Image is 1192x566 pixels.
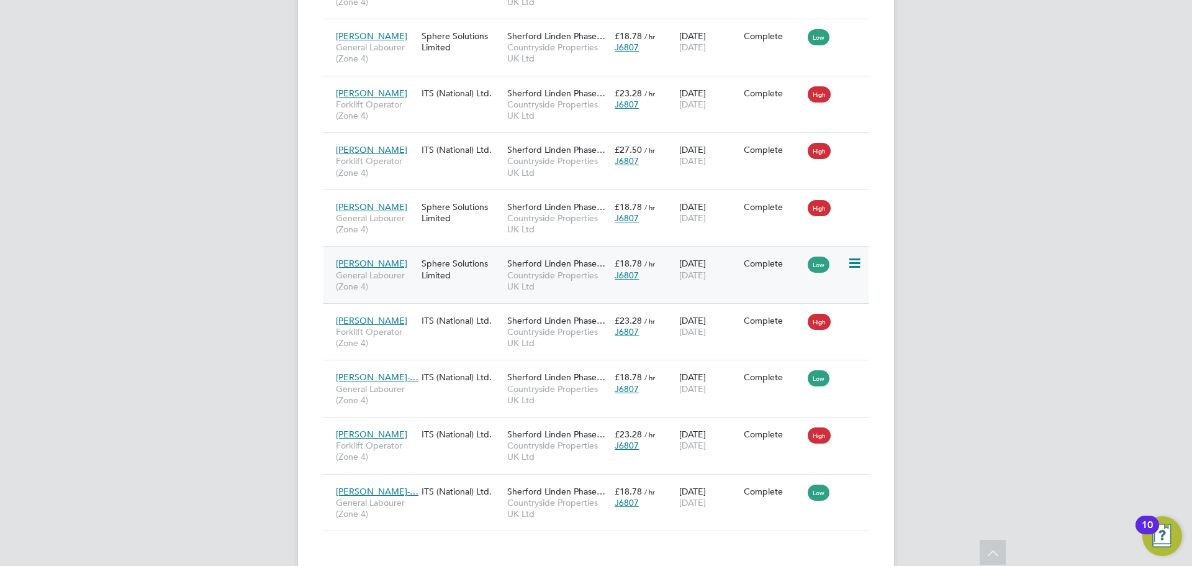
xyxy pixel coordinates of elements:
a: [PERSON_NAME]General Labourer (Zone 4)Sphere Solutions LimitedSherford Linden Phase…Countryside P... [333,251,869,262]
span: £18.78 [615,201,642,212]
span: Countryside Properties UK Ltd [507,440,608,462]
span: Sherford Linden Phase… [507,88,605,99]
span: J6807 [615,99,639,110]
span: J6807 [615,497,639,508]
div: Complete [744,144,802,155]
div: 10 [1142,525,1153,541]
a: [PERSON_NAME]General Labourer (Zone 4)Sphere Solutions LimitedSherford Linden Phase…Countryside P... [333,24,869,34]
a: [PERSON_NAME]Forklift Operator (Zone 4)ITS (National) Ltd.Sherford Linden Phase…Countryside Prope... [333,308,869,319]
span: [PERSON_NAME] [336,88,407,99]
span: £27.50 [615,144,642,155]
span: [PERSON_NAME] [336,258,407,269]
span: Sherford Linden Phase… [507,30,605,42]
span: J6807 [615,440,639,451]
span: Sherford Linden Phase… [507,429,605,440]
span: [PERSON_NAME] [336,201,407,212]
span: £23.28 [615,429,642,440]
span: Sherford Linden Phase… [507,315,605,326]
span: / hr [644,32,655,41]
div: Sphere Solutions Limited [418,195,504,230]
span: Countryside Properties UK Ltd [507,42,608,64]
span: High [808,427,831,444]
span: Countryside Properties UK Ltd [507,326,608,349]
span: / hr [644,259,655,268]
span: Forklift Operator (Zone 4) [336,155,415,178]
span: J6807 [615,326,639,337]
span: General Labourer (Zone 4) [336,270,415,292]
span: Countryside Properties UK Ltd [507,383,608,406]
div: ITS (National) Ltd. [418,309,504,332]
div: [DATE] [676,81,741,116]
span: Low [808,257,829,273]
div: [DATE] [676,252,741,286]
a: [PERSON_NAME]-…General Labourer (Zone 4)ITS (National) Ltd.Sherford Linden Phase…Countryside Prop... [333,365,869,375]
span: General Labourer (Zone 4) [336,42,415,64]
span: High [808,200,831,216]
span: / hr [644,89,655,98]
span: / hr [644,316,655,326]
span: Countryside Properties UK Ltd [507,212,608,235]
span: [DATE] [679,212,706,224]
span: [DATE] [679,440,706,451]
div: [DATE] [676,195,741,230]
span: £18.78 [615,486,642,497]
div: ITS (National) Ltd. [418,365,504,389]
span: General Labourer (Zone 4) [336,383,415,406]
span: £18.78 [615,258,642,269]
span: [DATE] [679,497,706,508]
span: [PERSON_NAME] [336,429,407,440]
span: Sherford Linden Phase… [507,372,605,383]
div: [DATE] [676,138,741,173]
span: [DATE] [679,383,706,395]
span: £18.78 [615,30,642,42]
span: Sherford Linden Phase… [507,144,605,155]
span: [DATE] [679,99,706,110]
div: [DATE] [676,309,741,344]
span: Low [808,29,829,45]
span: [PERSON_NAME]-… [336,372,418,383]
span: J6807 [615,383,639,395]
span: [DATE] [679,270,706,281]
span: £23.28 [615,88,642,99]
span: [DATE] [679,155,706,167]
a: [PERSON_NAME]Forklift Operator (Zone 4)ITS (National) Ltd.Sherford Linden Phase…Countryside Prope... [333,422,869,432]
a: [PERSON_NAME]Forklift Operator (Zone 4)ITS (National) Ltd.Sherford Linden Phase…Countryside Prope... [333,137,869,148]
span: General Labourer (Zone 4) [336,212,415,235]
div: Sphere Solutions Limited [418,24,504,59]
span: J6807 [615,270,639,281]
div: Complete [744,429,802,440]
div: Sphere Solutions Limited [418,252,504,286]
span: High [808,86,831,103]
span: Countryside Properties UK Ltd [507,497,608,519]
div: ITS (National) Ltd. [418,422,504,446]
span: General Labourer (Zone 4) [336,497,415,519]
span: High [808,314,831,330]
a: [PERSON_NAME]-…General Labourer (Zone 4)ITS (National) Ltd.Sherford Linden Phase…Countryside Prop... [333,479,869,490]
span: [PERSON_NAME] [336,30,407,42]
span: / hr [644,430,655,439]
span: / hr [644,203,655,212]
span: Forklift Operator (Zone 4) [336,326,415,349]
div: Complete [744,30,802,42]
a: [PERSON_NAME]General Labourer (Zone 4)Sphere Solutions LimitedSherford Linden Phase…Countryside P... [333,194,869,205]
span: Countryside Properties UK Ltd [507,155,608,178]
span: [DATE] [679,42,706,53]
span: / hr [644,145,655,155]
div: ITS (National) Ltd. [418,81,504,105]
div: Complete [744,258,802,269]
span: Sherford Linden Phase… [507,258,605,269]
span: [PERSON_NAME] [336,315,407,326]
span: Forklift Operator (Zone 4) [336,440,415,462]
span: Low [808,370,829,386]
span: £23.28 [615,315,642,326]
div: [DATE] [676,480,741,514]
span: £18.78 [615,372,642,383]
div: [DATE] [676,422,741,457]
span: Forklift Operator (Zone 4) [336,99,415,121]
a: [PERSON_NAME]Forklift Operator (Zone 4)ITS (National) Ltd.Sherford Linden Phase…Countryside Prope... [333,81,869,91]
div: Complete [744,201,802,212]
span: [DATE] [679,326,706,337]
span: [PERSON_NAME]-… [336,486,418,497]
span: / hr [644,487,655,496]
div: Complete [744,372,802,383]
